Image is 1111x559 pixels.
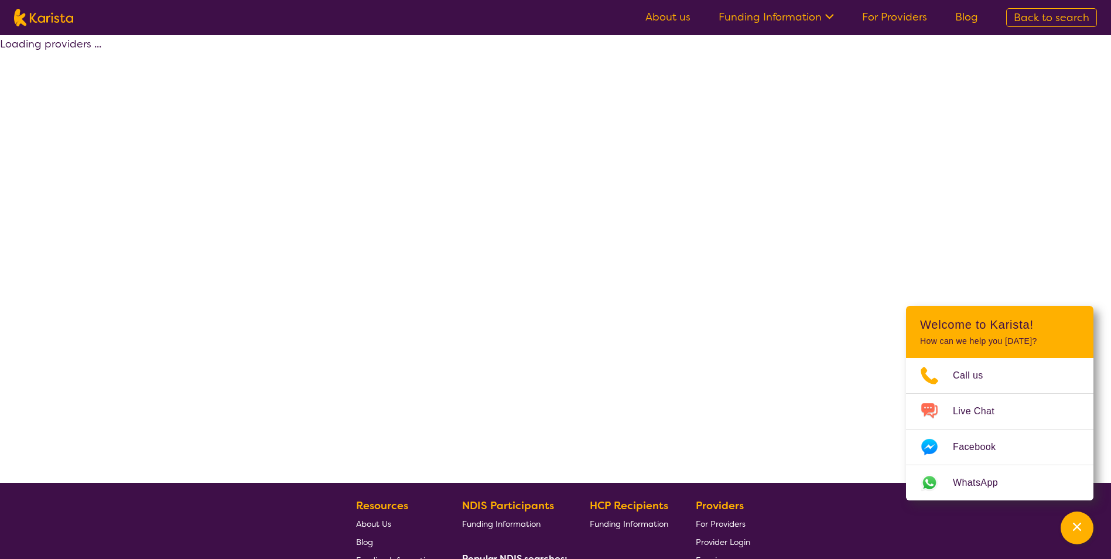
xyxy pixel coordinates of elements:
[696,514,750,533] a: For Providers
[719,10,834,24] a: Funding Information
[696,499,744,513] b: Providers
[953,403,1009,420] span: Live Chat
[953,367,997,384] span: Call us
[696,537,750,547] span: Provider Login
[356,519,391,529] span: About Us
[953,438,1010,456] span: Facebook
[696,519,746,529] span: For Providers
[462,514,563,533] a: Funding Information
[1061,512,1093,544] button: Channel Menu
[953,474,1012,492] span: WhatsApp
[906,358,1093,500] ul: Choose channel
[1006,8,1097,27] a: Back to search
[696,533,750,551] a: Provider Login
[862,10,927,24] a: For Providers
[356,533,435,551] a: Blog
[590,519,668,529] span: Funding Information
[1014,11,1089,25] span: Back to search
[920,318,1079,332] h2: Welcome to Karista!
[356,499,408,513] b: Resources
[906,306,1093,500] div: Channel Menu
[14,9,73,26] img: Karista logo
[356,537,373,547] span: Blog
[590,499,668,513] b: HCP Recipients
[906,465,1093,500] a: Web link opens in a new tab.
[462,499,554,513] b: NDIS Participants
[462,519,541,529] span: Funding Information
[920,336,1079,346] p: How can we help you [DATE]?
[356,514,435,533] a: About Us
[955,10,978,24] a: Blog
[645,10,690,24] a: About us
[590,514,668,533] a: Funding Information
